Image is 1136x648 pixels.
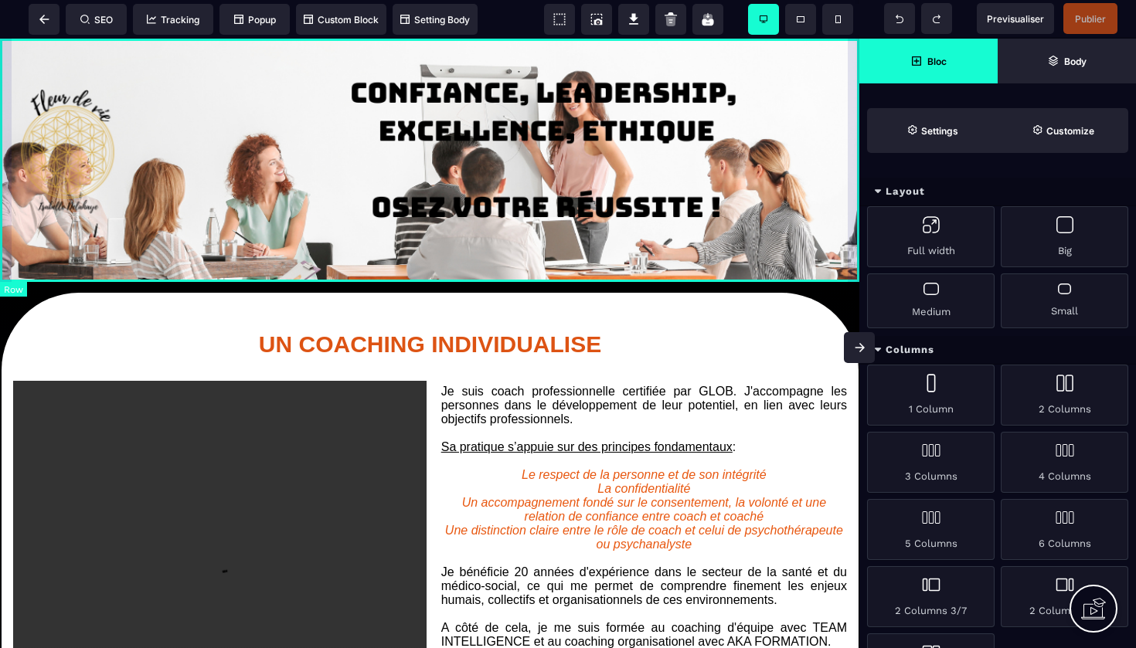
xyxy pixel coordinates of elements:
span: Custom Block [304,14,379,25]
div: 6 Columns [1001,499,1128,560]
span: View components [544,4,575,35]
div: Layout [859,178,1136,206]
div: Columns [859,336,1136,365]
div: 2 Columns [1001,365,1128,426]
div: Full width [867,206,995,267]
div: 2 Columns 7/3 [1001,566,1128,627]
div: 1 Column [867,365,995,426]
span: Open Style Manager [998,108,1128,153]
span: Open Layer Manager [998,39,1136,83]
i: Un accompagnement fondé sur le consentement, la volonté et une relation de confiance entre coach ... [462,457,830,484]
strong: Settings [921,125,958,137]
strong: Customize [1046,125,1094,137]
span: Previsualiser [987,13,1044,25]
u: Sa pratique s’appuie sur des principes fondamentaux [441,402,733,415]
div: 4 Columns [1001,432,1128,493]
i: La confidentialité [597,443,690,456]
div: Medium [867,273,995,328]
div: Big [1001,206,1128,267]
span: Tracking [147,14,199,25]
strong: Body [1064,56,1087,67]
span: Settings [867,108,998,153]
span: Publier [1075,13,1106,25]
b: UN COACHING INDIVIDUALISE [259,293,601,318]
div: Small [1001,273,1128,328]
div: 5 Columns [867,499,995,560]
span: Screenshot [581,4,612,35]
span: Open Blocks [859,39,998,83]
span: Setting Body [400,14,470,25]
i: Une distinction claire entre le rôle de coach et celui de psychothérapeute ou psychanalyste [445,485,846,512]
span: SEO [80,14,113,25]
span: Popup [234,14,276,25]
strong: Bloc [927,56,947,67]
span: Preview [977,3,1054,34]
div: 3 Columns [867,432,995,493]
div: 2 Columns 3/7 [867,566,995,627]
i: Le respect de la personne et de son intégrité [522,429,767,443]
